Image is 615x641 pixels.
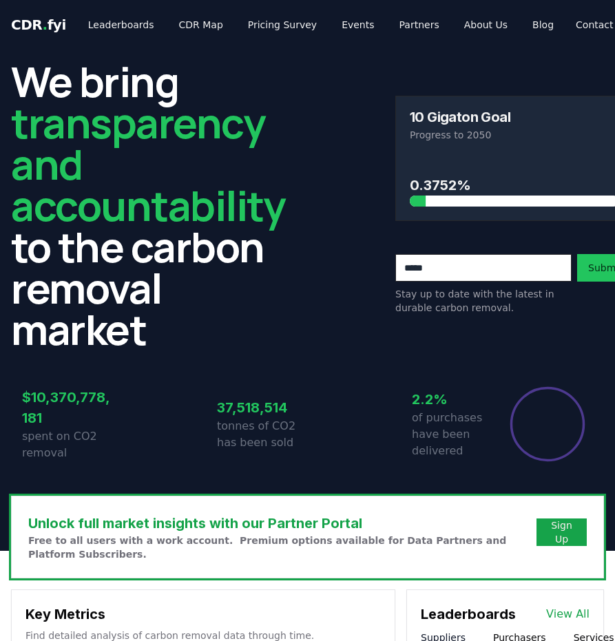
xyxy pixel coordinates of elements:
[388,12,450,37] a: Partners
[22,428,113,461] p: spent on CO2 removal
[536,518,587,546] button: Sign Up
[11,94,285,233] span: transparency and accountability
[217,418,308,451] p: tonnes of CO2 has been sold
[77,12,565,37] nav: Main
[217,397,308,418] h3: 37,518,514
[521,12,565,37] a: Blog
[453,12,519,37] a: About Us
[22,387,113,428] h3: $10,370,778,181
[421,604,516,624] h3: Leaderboards
[77,12,165,37] a: Leaderboards
[410,110,510,124] h3: 10 Gigaton Goal
[546,606,590,622] a: View All
[237,12,328,37] a: Pricing Survey
[548,518,576,546] a: Sign Up
[395,287,572,315] p: Stay up to date with the latest in durable carbon removal.
[168,12,234,37] a: CDR Map
[412,389,503,410] h3: 2.2%
[11,15,66,34] a: CDR.fyi
[331,12,385,37] a: Events
[43,17,48,33] span: .
[11,61,285,350] h2: We bring to the carbon removal market
[28,534,536,561] p: Free to all users with a work account. Premium options available for Data Partners and Platform S...
[412,410,503,459] p: of purchases have been delivered
[25,604,381,624] h3: Key Metrics
[11,17,66,33] span: CDR fyi
[509,386,586,463] div: Percentage of sales delivered
[28,513,536,534] h3: Unlock full market insights with our Partner Portal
